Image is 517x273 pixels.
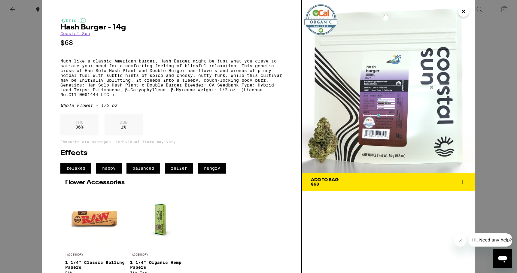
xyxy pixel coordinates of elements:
[65,189,125,249] img: RAW - 1 1/4" Classic Rolling Papers
[60,59,283,97] p: Much like a classic American burger, Hash Burger might be just what you crave to satiate your nee...
[60,39,283,47] p: $68
[493,249,512,268] iframe: Button to launch messaging window
[165,163,193,174] span: relief
[130,252,150,257] p: ACCESSORY
[60,163,91,174] span: relaxed
[469,233,512,247] iframe: Message from company
[311,178,339,182] div: Add To Bag
[120,120,128,125] p: CBD
[60,24,283,31] h2: Hash Burger - 14g
[60,103,283,108] div: Whole Flower - 1/2 oz
[65,252,85,257] p: ACCESSORY
[96,163,122,174] span: happy
[79,18,86,23] img: hybridColor.svg
[302,173,475,191] button: Add To Bag$68
[130,189,190,249] img: Zig-Zag - 1 1/4" Organic Hemp Papers
[60,114,99,135] div: 36 %
[60,150,283,157] h2: Effects
[311,182,319,187] span: $68
[105,114,143,135] div: 1 %
[75,120,84,125] p: THC
[130,260,190,270] p: 1 1/4" Organic Hemp Papers
[458,6,469,17] button: Close
[126,163,160,174] span: balanced
[60,140,283,144] p: *Amounts are averages, individual items may vary.
[65,180,278,186] h2: Flower Accessories
[198,163,226,174] span: hungry
[60,31,90,36] a: Coastal Sun
[65,260,125,270] p: 1 1/4" Classic Rolling Papers
[454,235,466,247] iframe: Close message
[60,18,283,23] div: Hybrid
